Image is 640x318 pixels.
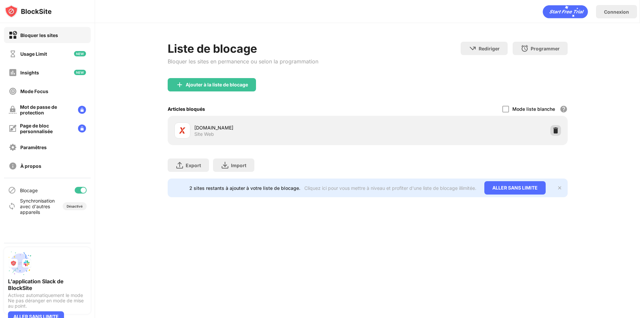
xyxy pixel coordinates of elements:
img: settings-off.svg [9,143,17,151]
img: insights-off.svg [9,68,17,77]
div: Mode Focus [20,88,48,94]
div: Synchronisation avec d'autres appareils [20,198,54,215]
div: Désactivé [67,204,83,208]
img: push-slack.svg [8,251,32,275]
div: ALLER SANS LIMITE [484,181,546,195]
div: À propos [20,163,41,169]
div: 2 sites restants à ajouter à votre liste de blocage. [189,185,300,191]
img: favicons [178,126,186,134]
div: Liste de blocage [168,42,318,55]
div: Activez automatiquement le mode Ne pas déranger en mode de mise au point. [8,293,87,309]
img: x-button.svg [557,185,562,191]
div: L'application Slack de BlockSite [8,278,87,291]
img: time-usage-off.svg [9,50,17,58]
img: new-icon.svg [74,51,86,56]
div: Ajouter à la liste de blocage [186,82,248,87]
img: logo-blocksite.svg [5,5,52,18]
img: block-on.svg [9,31,17,39]
img: lock-menu.svg [78,124,86,132]
div: Bloquer les sites [20,32,58,38]
img: new-icon.svg [74,70,86,75]
div: Cliquez ici pour vous mettre à niveau et profiter d'une liste de blocage illimitée. [304,185,476,191]
div: Articles bloqués [168,106,205,112]
img: focus-off.svg [9,87,17,95]
img: sync-icon.svg [8,202,16,210]
div: Export [186,163,201,168]
div: Page de bloc personnalisée [20,123,73,134]
div: [DOMAIN_NAME] [194,124,368,131]
div: Mode liste blanche [512,106,555,112]
div: Mot de passe de protection [20,104,73,115]
div: Blocage [20,188,38,193]
div: Connexion [604,9,629,15]
div: Rediriger [479,46,500,51]
div: Usage Limit [20,51,47,57]
div: Bloquer les sites en permanence ou selon la programmation [168,58,318,65]
div: Paramêtres [20,144,47,150]
div: Site Web [194,131,214,137]
img: password-protection-off.svg [9,106,17,114]
div: Programmer [531,46,560,51]
div: Import [231,163,246,168]
img: about-off.svg [9,162,17,170]
img: customize-block-page-off.svg [9,124,17,132]
img: blocking-icon.svg [8,186,16,194]
div: Insights [20,70,39,75]
div: animation [543,5,588,18]
img: lock-menu.svg [78,106,86,114]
